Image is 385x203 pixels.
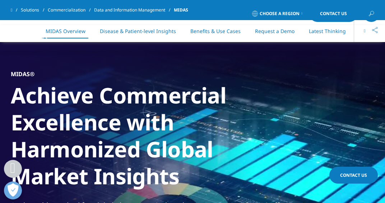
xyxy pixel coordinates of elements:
span: Choose a Region [260,11,300,17]
img: IQVIA Healthcare Information Technology and Pharma Clinical Research Company [5,34,48,42]
span: Contact Us [340,172,367,178]
a: Contact Us [329,167,378,184]
h5: MIDAS® [11,70,34,78]
button: Open Preferences [4,181,22,199]
span: Contact Us [320,11,347,16]
a: Contact Us [309,5,358,22]
h1: Achieve Commercial Excellence with Harmonized Global Market Insights [11,82,298,194]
